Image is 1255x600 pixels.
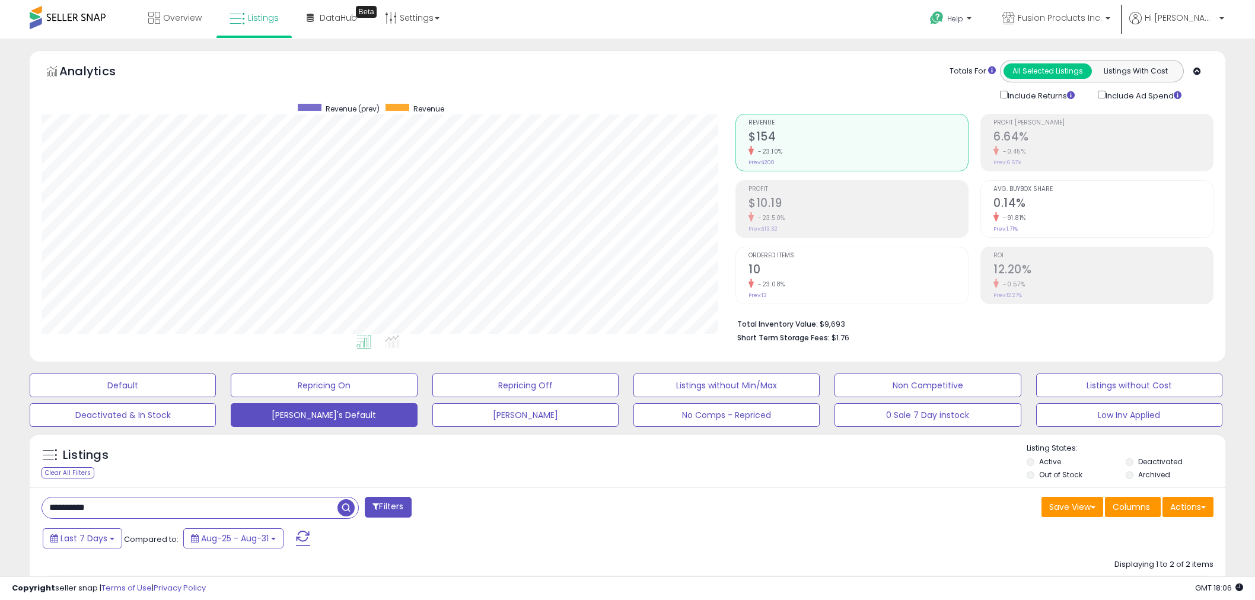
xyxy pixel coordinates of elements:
[1036,403,1222,427] button: Low Inv Applied
[993,253,1213,259] span: ROI
[183,528,284,548] button: Aug-25 - Aug-31
[320,12,357,24] span: DataHub
[993,225,1018,232] small: Prev: 1.71%
[748,253,968,259] span: Ordered Items
[163,12,202,24] span: Overview
[633,403,820,427] button: No Comps - Repriced
[754,213,785,222] small: -23.50%
[30,403,216,427] button: Deactivated & In Stock
[993,120,1213,126] span: Profit [PERSON_NAME]
[832,332,849,343] span: $1.76
[1105,497,1161,517] button: Columns
[231,374,417,397] button: Repricing On
[1145,12,1216,24] span: Hi [PERSON_NAME]
[748,159,775,166] small: Prev: $200
[737,319,818,329] b: Total Inventory Value:
[920,2,983,39] a: Help
[432,403,619,427] button: [PERSON_NAME]
[993,159,1021,166] small: Prev: 6.67%
[356,6,377,18] div: Tooltip anchor
[748,130,968,146] h2: $154
[1138,457,1183,467] label: Deactivated
[633,374,820,397] button: Listings without Min/Max
[1138,470,1170,480] label: Archived
[1114,559,1213,570] div: Displaying 1 to 2 of 2 items
[1018,12,1102,24] span: Fusion Products Inc.
[154,582,206,593] a: Privacy Policy
[60,532,107,544] span: Last 7 Days
[993,196,1213,212] h2: 0.14%
[754,147,783,156] small: -23.10%
[1036,374,1222,397] button: Listings without Cost
[748,120,968,126] span: Revenue
[43,528,122,548] button: Last 7 Days
[737,316,1205,330] li: $9,693
[1091,63,1180,79] button: Listings With Cost
[1113,501,1150,513] span: Columns
[231,403,417,427] button: [PERSON_NAME]'s Default
[993,263,1213,279] h2: 12.20%
[929,11,944,25] i: Get Help
[748,292,767,299] small: Prev: 13
[1039,470,1082,480] label: Out of Stock
[201,532,269,544] span: Aug-25 - Aug-31
[1089,88,1200,102] div: Include Ad Spend
[1004,63,1092,79] button: All Selected Listings
[1162,497,1213,517] button: Actions
[63,447,109,464] h5: Listings
[1027,443,1225,454] p: Listing States:
[365,497,411,518] button: Filters
[432,374,619,397] button: Repricing Off
[101,582,152,593] a: Terms of Use
[413,104,444,114] span: Revenue
[993,186,1213,193] span: Avg. Buybox Share
[12,582,55,593] strong: Copyright
[1039,457,1061,467] label: Active
[12,583,206,594] div: seller snap | |
[1195,582,1243,593] span: 2025-09-9 18:06 GMT
[248,12,279,24] span: Listings
[834,403,1021,427] button: 0 Sale 7 Day instock
[748,225,778,232] small: Prev: $13.32
[748,263,968,279] h2: 10
[326,104,380,114] span: Revenue (prev)
[1129,12,1224,39] a: Hi [PERSON_NAME]
[754,280,785,289] small: -23.08%
[993,130,1213,146] h2: 6.64%
[59,63,139,82] h5: Analytics
[947,14,963,24] span: Help
[748,196,968,212] h2: $10.19
[124,534,179,545] span: Compared to:
[999,147,1025,156] small: -0.45%
[999,280,1025,289] small: -0.57%
[950,66,996,77] div: Totals For
[30,374,216,397] button: Default
[993,292,1022,299] small: Prev: 12.27%
[834,374,1021,397] button: Non Competitive
[1041,497,1103,517] button: Save View
[42,467,94,478] div: Clear All Filters
[991,88,1089,102] div: Include Returns
[737,333,830,343] b: Short Term Storage Fees:
[748,186,968,193] span: Profit
[999,213,1026,222] small: -91.81%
